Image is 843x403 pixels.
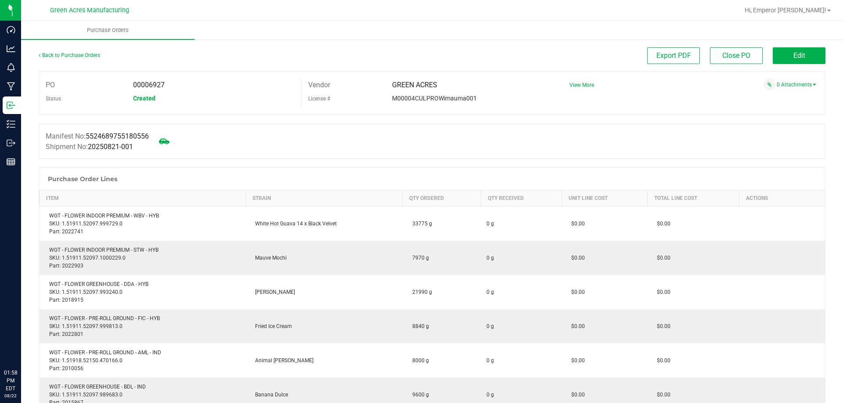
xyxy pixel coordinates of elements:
[773,47,825,64] button: Edit
[745,7,826,14] span: Hi, Emperor [PERSON_NAME]!
[21,21,195,39] a: Purchase Orders
[45,246,241,270] div: WGT - FLOWER INDOOR PREMIUM - STW - HYB SKU: 1.51911.52097.1000229.0 Part: 2022903
[403,190,481,207] th: Qty Ordered
[567,221,585,227] span: $0.00
[486,391,494,399] span: 0 g
[7,101,15,110] inline-svg: Inbound
[9,333,35,359] iframe: Resource center
[647,47,700,64] button: Export PDF
[308,92,330,105] label: License #
[486,220,494,228] span: 0 g
[408,357,429,364] span: 8000 g
[481,190,562,207] th: Qty Received
[652,289,670,295] span: $0.00
[652,323,670,329] span: $0.00
[793,51,805,60] span: Edit
[50,7,129,14] span: Green Acres Manufacturing
[656,51,691,60] span: Export PDF
[408,221,432,227] span: 33775 g
[392,95,477,102] span: M00004CULPROWimauma001
[7,120,15,128] inline-svg: Inventory
[408,289,432,295] span: 21990 g
[46,131,149,142] label: Manifest No:
[75,26,140,34] span: Purchase Orders
[40,190,246,207] th: Item
[46,78,55,92] label: PO
[7,82,15,91] inline-svg: Manufacturing
[251,323,292,329] span: Fried Ice Cream
[4,392,17,399] p: 08/22
[567,289,585,295] span: $0.00
[46,92,61,105] label: Status
[7,25,15,34] inline-svg: Dashboard
[562,190,647,207] th: Unit Line Cost
[45,212,241,235] div: WGT - FLOWER INDOOR PREMIUM - WBV - HYB SKU: 1.51911.52097.999729.0 Part: 2022741
[486,254,494,262] span: 0 g
[251,289,295,295] span: [PERSON_NAME]
[652,255,670,261] span: $0.00
[48,175,117,182] h1: Purchase Order Lines
[7,44,15,53] inline-svg: Analytics
[251,392,288,398] span: Banana Dulce
[26,332,36,342] iframe: Resource center unread badge
[777,82,816,88] a: 0 Attachments
[7,63,15,72] inline-svg: Monitoring
[647,190,739,207] th: Total Line Cost
[408,255,429,261] span: 7970 g
[245,190,403,207] th: Strain
[308,78,330,92] label: Vendor
[392,81,437,89] span: GREEN ACRES
[567,357,585,364] span: $0.00
[7,157,15,166] inline-svg: Reports
[45,349,241,372] div: WGT - FLOWER - PRE-ROLL GROUND - AML - IND SKU: 1.51918.52150.470166.0 Part: 2010056
[88,143,133,151] span: 20250821-001
[45,314,241,338] div: WGT - FLOWER - PRE-ROLL GROUND - FIC - HYB SKU: 1.51911.52097.999813.0 Part: 2022801
[133,95,155,102] span: Created
[4,369,17,392] p: 01:58 PM EDT
[567,392,585,398] span: $0.00
[133,81,165,89] span: 00006927
[486,288,494,296] span: 0 g
[251,357,313,364] span: Animal [PERSON_NAME]
[652,392,670,398] span: $0.00
[567,255,585,261] span: $0.00
[739,190,825,207] th: Actions
[722,51,750,60] span: Close PO
[652,357,670,364] span: $0.00
[86,132,149,140] span: 5524689755180556
[764,78,775,90] span: Attach a document
[251,221,337,227] span: White Hot Guava 14 x Black Velvet
[39,52,100,58] a: Back to Purchase Orders
[251,255,287,261] span: Mauve Mochi
[7,139,15,147] inline-svg: Outbound
[408,323,429,329] span: 8840 g
[652,221,670,227] span: $0.00
[567,323,585,329] span: $0.00
[486,357,494,364] span: 0 g
[486,322,494,330] span: 0 g
[46,142,133,152] label: Shipment No:
[710,47,763,64] button: Close PO
[569,82,594,88] a: View More
[45,280,241,304] div: WGT - FLOWER GREENHOUSE - DDA - HYB SKU: 1.51911.52097.993240.0 Part: 2018915
[408,392,429,398] span: 9600 g
[155,132,173,150] span: Mark as not Arrived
